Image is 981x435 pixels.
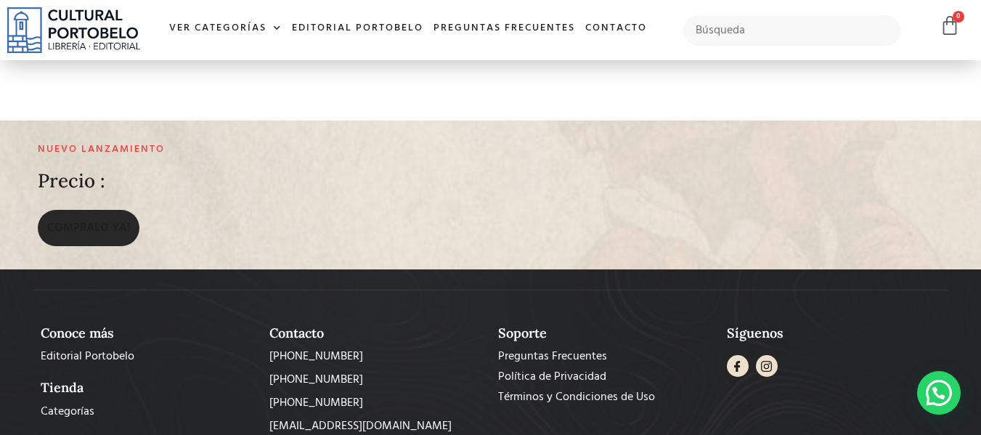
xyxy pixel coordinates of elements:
span: [PHONE_NUMBER] [269,371,363,389]
a: [PHONE_NUMBER] [269,371,484,389]
span: Preguntas Frecuentes [498,348,607,365]
a: [PHONE_NUMBER] [269,394,484,412]
input: Búsqueda [683,15,902,46]
a: Preguntas frecuentes [428,13,580,44]
span: [PHONE_NUMBER] [269,348,363,365]
h2: Contacto [269,325,484,341]
h2: Síguenos [727,325,941,341]
span: Categorías [41,403,94,420]
a: Ver Categorías [164,13,287,44]
a: Categorías [41,403,255,420]
a: Términos y Condiciones de Uso [498,389,712,406]
span: [PHONE_NUMBER] [269,394,363,412]
h2: Precio : [38,171,105,192]
a: COMPRALO YA! [38,210,139,246]
a: Preguntas Frecuentes [498,348,712,365]
a: Editorial Portobelo [41,348,255,365]
h2: Tienda [41,380,255,396]
span: Política de Privacidad [498,368,606,386]
span: [EMAIL_ADDRESS][DOMAIN_NAME] [269,418,452,435]
span: Términos y Condiciones de Uso [498,389,655,406]
span: 0 [953,11,964,23]
h2: Nuevo lanzamiento [38,144,642,156]
h2: Soporte [498,325,712,341]
span: COMPRALO YA! [47,219,130,237]
span: Editorial Portobelo [41,348,134,365]
a: Contacto [580,13,652,44]
a: [PHONE_NUMBER] [269,348,484,365]
a: Política de Privacidad [498,368,712,386]
h2: Conoce más [41,325,255,341]
a: 0 [940,15,960,36]
a: Editorial Portobelo [287,13,428,44]
a: [EMAIL_ADDRESS][DOMAIN_NAME] [269,418,484,435]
